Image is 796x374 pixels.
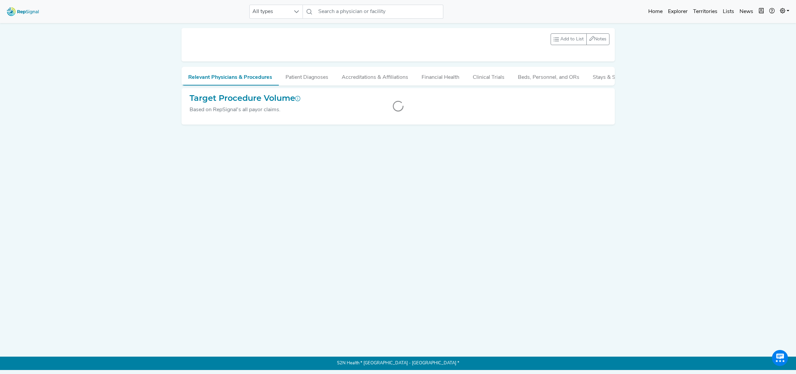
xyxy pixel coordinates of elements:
button: Notes [586,33,609,45]
button: Patient Diagnoses [279,67,335,85]
span: Notes [594,37,606,42]
button: Clinical Trials [466,67,511,85]
a: Territories [690,5,720,18]
button: Accreditations & Affiliations [335,67,415,85]
button: Relevant Physicians & Procedures [182,67,279,85]
button: Stays & Services [586,67,639,85]
a: Home [646,5,665,18]
p: S2N Health * [GEOGRAPHIC_DATA] - [GEOGRAPHIC_DATA] * [182,357,615,370]
button: Add to List [551,33,587,45]
a: Explorer [665,5,690,18]
a: News [737,5,756,18]
button: Beds, Personnel, and ORs [511,67,586,85]
button: Financial Health [415,67,466,85]
span: Add to List [560,36,584,43]
a: Lists [720,5,737,18]
input: Search a physician or facility [316,5,443,19]
div: toolbar [551,33,609,45]
button: Intel Book [756,5,767,18]
span: All types [250,5,290,18]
